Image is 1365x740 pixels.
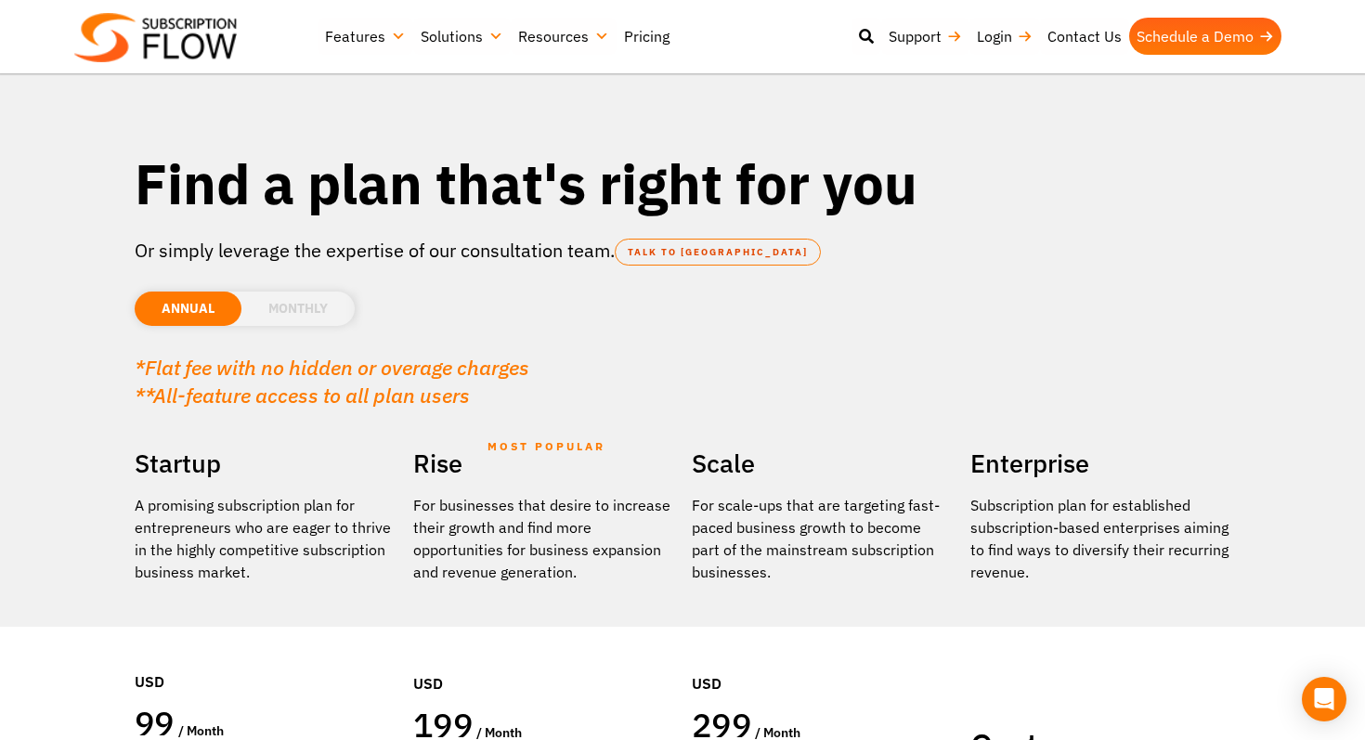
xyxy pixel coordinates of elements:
a: TALK TO [GEOGRAPHIC_DATA] [615,239,821,266]
a: Solutions [413,18,511,55]
em: **All-feature access to all plan users [135,382,470,409]
li: ANNUAL [135,292,241,326]
span: / month [178,722,224,739]
a: Pricing [617,18,677,55]
a: Resources [511,18,617,55]
h2: Startup [135,442,395,485]
h2: Scale [692,442,952,485]
a: Contact Us [1040,18,1129,55]
p: Or simply leverage the expertise of our consultation team. [135,237,1230,265]
li: MONTHLY [241,292,355,326]
div: For businesses that desire to increase their growth and find more opportunities for business expa... [413,494,673,583]
div: USD [413,617,673,704]
div: USD [135,615,395,702]
a: Support [881,18,969,55]
h2: Enterprise [970,442,1230,485]
div: For scale-ups that are targeting fast-paced business growth to become part of the mainstream subs... [692,494,952,583]
a: Login [969,18,1040,55]
em: *Flat fee with no hidden or overage charges [135,354,529,381]
a: Schedule a Demo [1129,18,1281,55]
p: A promising subscription plan for entrepreneurs who are eager to thrive in the highly competitive... [135,494,395,583]
h2: Rise [413,442,673,485]
span: MOST POPULAR [487,425,605,468]
img: Subscriptionflow [74,13,237,62]
div: USD [692,617,952,704]
div: Open Intercom Messenger [1302,677,1346,721]
h1: Find a plan that's right for you [135,149,1230,218]
p: Subscription plan for established subscription-based enterprises aiming to find ways to diversify... [970,494,1230,583]
a: Features [318,18,413,55]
